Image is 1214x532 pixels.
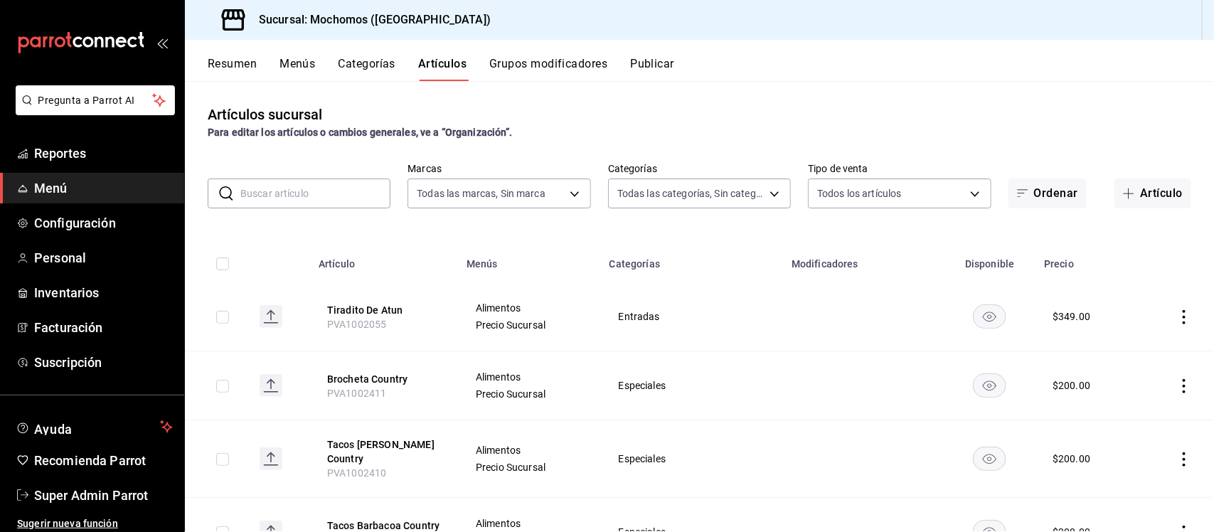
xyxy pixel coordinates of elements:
button: availability-product [973,304,1006,329]
button: edit-product-location [327,437,441,466]
span: Especiales [619,381,765,390]
button: actions [1177,379,1191,393]
button: availability-product [973,373,1006,398]
span: Personal [34,248,173,267]
th: Disponible [944,237,1036,282]
span: Facturación [34,318,173,337]
div: navigation tabs [208,57,1214,81]
th: Artículo [310,237,458,282]
span: Entradas [619,312,765,321]
label: Categorías [608,164,791,174]
button: actions [1177,452,1191,467]
span: Menú [34,179,173,198]
button: Resumen [208,57,257,81]
span: Todas las categorías, Sin categoría [617,186,765,201]
span: Configuración [34,213,173,233]
span: Suscripción [34,353,173,372]
span: Alimentos [476,303,583,313]
button: open_drawer_menu [156,37,168,48]
a: Pregunta a Parrot AI [10,103,175,118]
th: Menús [458,237,601,282]
button: Menús [279,57,315,81]
th: Categorías [601,237,783,282]
button: edit-product-location [327,372,441,386]
button: Artículo [1114,179,1191,208]
span: Precio Sucursal [476,320,583,330]
span: Ayuda [34,418,154,435]
input: Buscar artículo [240,179,390,208]
button: Grupos modificadores [489,57,607,81]
div: $ 200.00 [1053,452,1090,466]
th: Modificadores [783,237,944,282]
span: Todas las marcas, Sin marca [417,186,545,201]
span: Recomienda Parrot [34,451,173,470]
h3: Sucursal: Mochomos ([GEOGRAPHIC_DATA]) [247,11,491,28]
button: Artículos [418,57,467,81]
span: PVA1002411 [327,388,387,399]
button: Pregunta a Parrot AI [16,85,175,115]
span: Alimentos [476,372,583,382]
th: Precio [1035,237,1141,282]
span: Alimentos [476,518,583,528]
span: Precio Sucursal [476,389,583,399]
span: Todos los artículos [817,186,902,201]
span: Reportes [34,144,173,163]
button: Publicar [630,57,674,81]
button: availability-product [973,447,1006,471]
span: Alimentos [476,445,583,455]
span: Sugerir nueva función [17,516,173,531]
button: Categorías [339,57,396,81]
label: Marcas [408,164,590,174]
button: Ordenar [1008,179,1087,208]
span: PVA1002410 [327,467,387,479]
label: Tipo de venta [808,164,991,174]
button: actions [1177,310,1191,324]
strong: Para editar los artículos o cambios generales, ve a “Organización”. [208,127,513,138]
span: Super Admin Parrot [34,486,173,505]
div: Artículos sucursal [208,104,322,125]
span: Inventarios [34,283,173,302]
span: Especiales [619,454,765,464]
span: Precio Sucursal [476,462,583,472]
button: edit-product-location [327,303,441,317]
span: PVA1002055 [327,319,387,330]
span: Pregunta a Parrot AI [38,93,153,108]
div: $ 349.00 [1053,309,1090,324]
div: $ 200.00 [1053,378,1090,393]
